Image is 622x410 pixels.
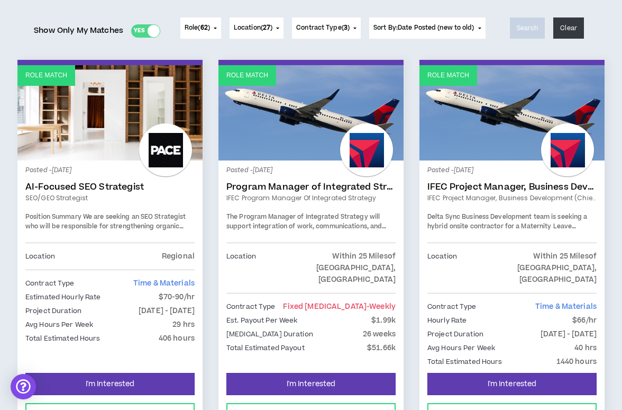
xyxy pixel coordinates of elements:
[296,23,350,33] span: Contract Type ( )
[256,251,396,286] p: Within 25 Miles of [GEOGRAPHIC_DATA], [GEOGRAPHIC_DATA]
[541,328,597,340] p: [DATE] - [DATE]
[226,70,268,81] p: Role Match
[371,315,396,326] p: $1.99k
[344,23,347,32] span: 3
[234,23,272,33] span: Location ( )
[457,251,597,286] p: Within 25 Miles of [GEOGRAPHIC_DATA], [GEOGRAPHIC_DATA]
[427,342,495,354] p: Avg Hours Per Week
[427,212,587,249] span: Delta Sync Business Development team is seeking a hybrid onsite contractor for a Maternity Leave ...
[556,356,597,368] p: 1440 hours
[172,319,195,331] p: 29 hrs
[11,374,36,399] div: Open Intercom Messenger
[86,379,135,389] span: I'm Interested
[427,301,477,313] p: Contract Type
[230,17,283,39] button: Location(27)
[17,65,203,161] a: Role Match
[185,23,210,33] span: Role ( )
[427,182,597,192] a: IFEC Project Manager, Business Development (Chief of Staff)
[226,315,297,326] p: Est. Payout Per Week
[25,166,195,175] p: Posted - [DATE]
[427,315,466,326] p: Hourly Rate
[283,301,396,312] span: Fixed [MEDICAL_DATA]
[226,212,394,305] span: The Program Manager of Integrated Strategy will support integration of work, communications, and ...
[369,17,486,39] button: Sort By:Date Posted (new to old)
[200,23,208,32] span: 62
[226,166,396,175] p: Posted - [DATE]
[25,70,67,81] p: Role Match
[427,193,597,203] a: IFEC Project Manager, Business Development (Chief of Staff)
[25,305,81,317] p: Project Duration
[226,342,305,354] p: Total Estimated Payout
[226,193,396,203] a: IFEC Program Manager of Integrated Strategy
[162,251,195,262] p: Regional
[367,342,396,354] p: $51.66k
[292,17,361,39] button: Contract Type(3)
[25,291,101,303] p: Estimated Hourly Rate
[25,278,75,289] p: Contract Type
[226,182,396,192] a: Program Manager of Integrated Strategy
[133,278,195,289] span: Time & Materials
[25,212,81,221] strong: Position Summary
[25,193,195,203] a: SEO/GEO Strategist
[25,251,55,262] p: Location
[419,65,605,161] a: Role Match
[25,319,93,331] p: Avg Hours Per Week
[574,342,597,354] p: 40 hrs
[263,23,270,32] span: 27
[25,212,193,333] span: We are seeking an SEO Strategist who will be responsible for strengthening organic visibility and...
[367,301,396,312] span: - weekly
[218,65,404,161] a: Role Match
[25,182,195,192] a: AI-Focused SEO Strategist
[159,291,195,303] p: $70-90/hr
[180,17,221,39] button: Role(62)
[226,373,396,395] button: I'm Interested
[226,301,276,313] p: Contract Type
[139,305,195,317] p: [DATE] - [DATE]
[363,328,396,340] p: 26 weeks
[427,328,483,340] p: Project Duration
[510,17,545,39] button: Search
[427,251,457,286] p: Location
[287,379,336,389] span: I'm Interested
[159,333,195,344] p: 406 hours
[535,301,597,312] span: Time & Materials
[427,356,502,368] p: Total Estimated Hours
[226,251,256,286] p: Location
[373,23,474,32] span: Sort By: Date Posted (new to old)
[572,315,597,326] p: $66/hr
[427,166,597,175] p: Posted - [DATE]
[25,333,100,344] p: Total Estimated Hours
[488,379,537,389] span: I'm Interested
[226,328,313,340] p: [MEDICAL_DATA] Duration
[25,373,195,395] button: I'm Interested
[553,17,584,39] button: Clear
[427,373,597,395] button: I'm Interested
[427,70,469,81] p: Role Match
[34,23,123,39] span: Show Only My Matches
